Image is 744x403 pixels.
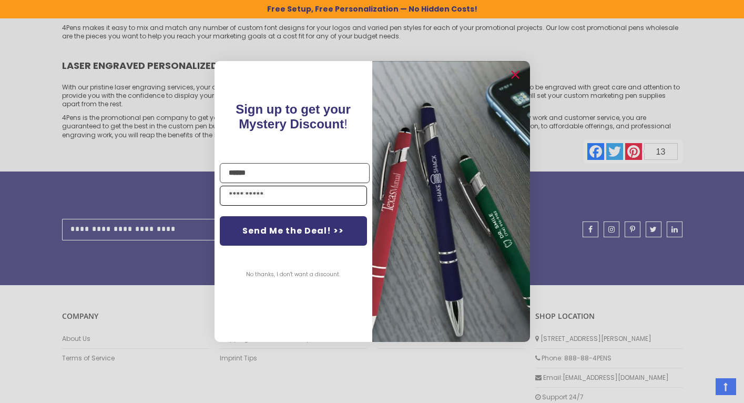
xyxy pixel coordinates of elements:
[372,61,530,341] img: pop-up-image
[236,102,351,131] span: !
[236,102,351,131] span: Sign up to get your Mystery Discount
[507,66,524,83] button: Close dialog
[241,261,345,288] button: No thanks, I don't want a discount.
[220,216,367,246] button: Send Me the Deal! >>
